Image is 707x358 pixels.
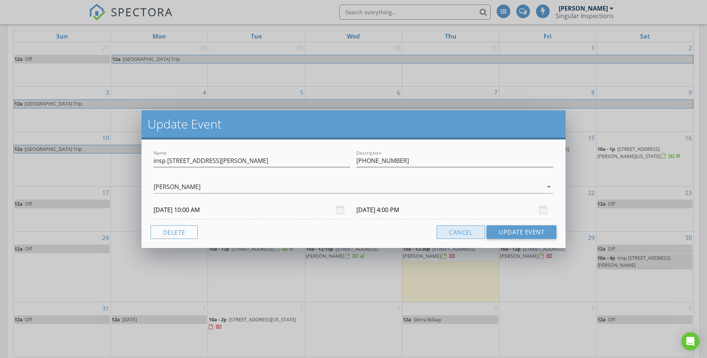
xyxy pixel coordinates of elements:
button: Update Event [486,225,556,239]
button: Cancel [437,225,485,239]
h2: Update Event [148,116,559,132]
i: arrow_drop_down [544,182,553,191]
button: Delete [151,225,198,239]
input: Select date [154,201,351,219]
div: Open Intercom Messenger [681,332,699,350]
div: [PERSON_NAME] [154,183,200,190]
input: Select date [356,201,553,219]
